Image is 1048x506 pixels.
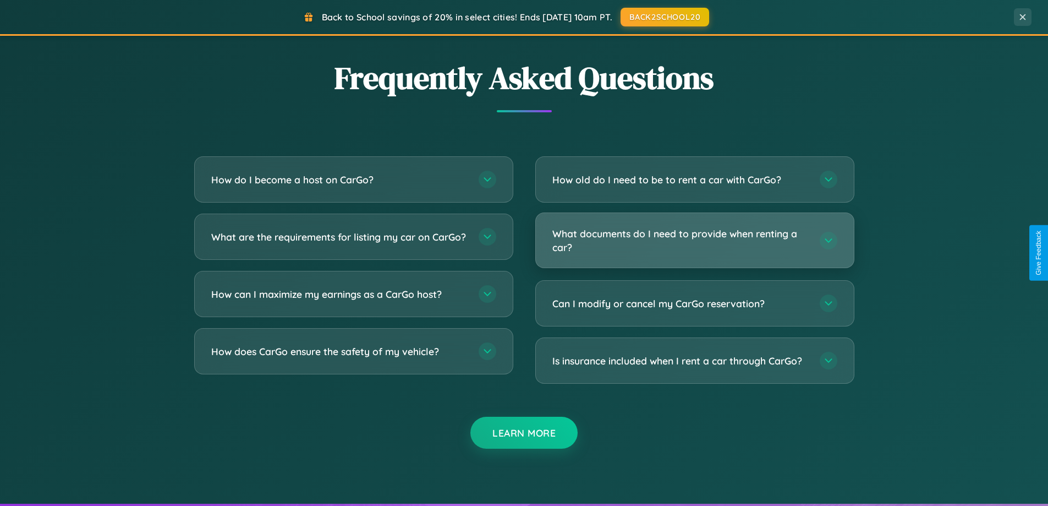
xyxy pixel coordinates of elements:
[194,57,854,99] h2: Frequently Asked Questions
[552,173,809,187] h3: How old do I need to be to rent a car with CarGo?
[552,297,809,311] h3: Can I modify or cancel my CarGo reservation?
[552,354,809,368] h3: Is insurance included when I rent a car through CarGo?
[322,12,612,23] span: Back to School savings of 20% in select cities! Ends [DATE] 10am PT.
[1035,231,1042,275] div: Give Feedback
[211,230,468,244] h3: What are the requirements for listing my car on CarGo?
[211,287,468,301] h3: How can I maximize my earnings as a CarGo host?
[211,345,468,358] h3: How does CarGo ensure the safety of my vehicle?
[621,8,709,26] button: BACK2SCHOOL20
[211,173,468,187] h3: How do I become a host on CarGo?
[470,417,578,449] button: Learn More
[552,227,809,254] h3: What documents do I need to provide when renting a car?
